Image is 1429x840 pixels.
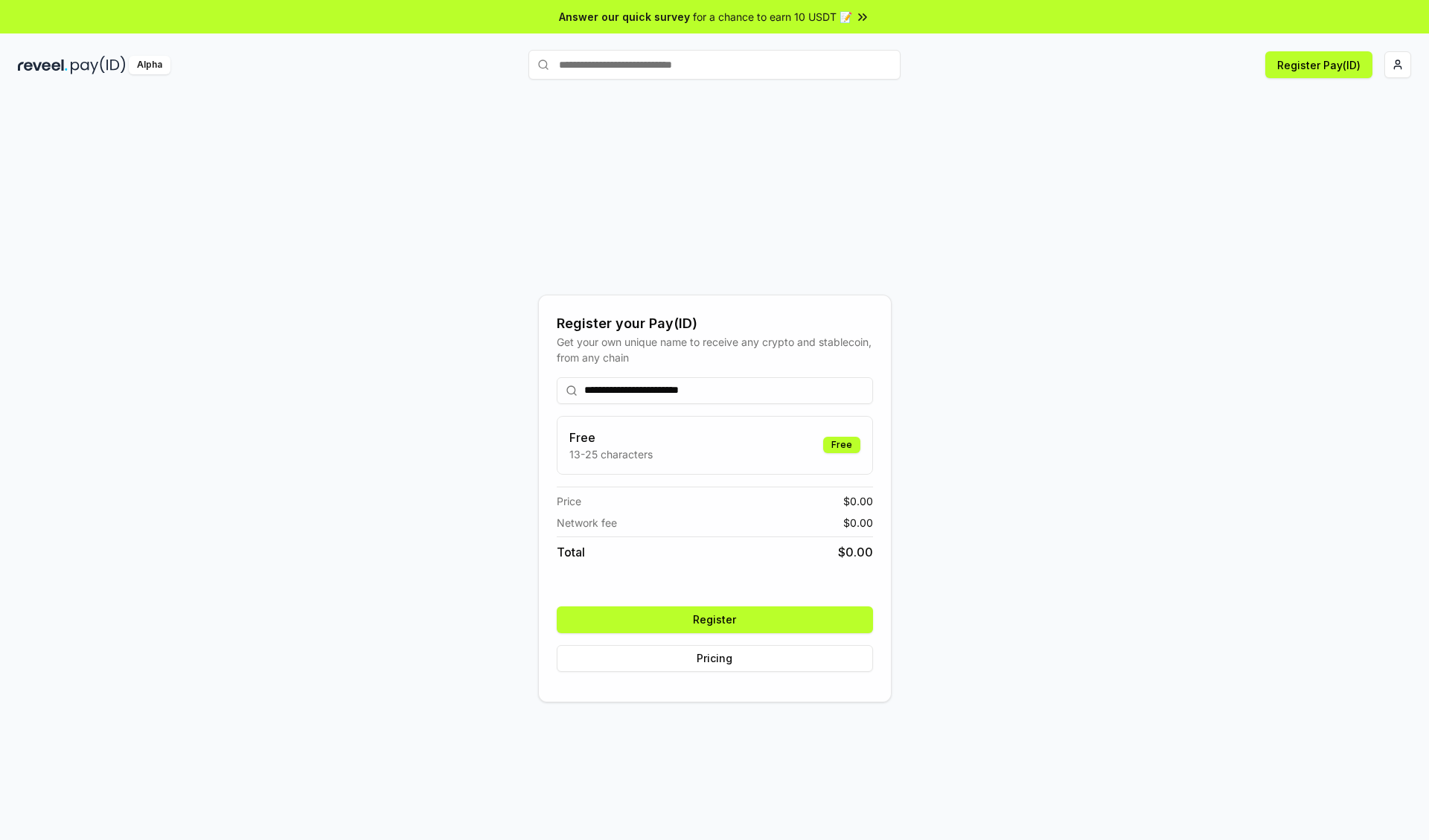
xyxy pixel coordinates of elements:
[843,493,873,509] span: $ 0.00
[557,515,617,530] span: Network fee
[557,645,873,672] button: Pricing
[1265,51,1372,78] button: Register Pay(ID)
[569,446,653,462] p: 13-25 characters
[838,543,873,561] span: $ 0.00
[843,515,873,530] span: $ 0.00
[823,437,860,453] div: Free
[71,56,126,74] img: pay_id
[559,9,690,25] span: Answer our quick survey
[693,9,852,25] span: for a chance to earn 10 USDT 📝
[557,493,581,509] span: Price
[557,313,873,334] div: Register your Pay(ID)
[557,606,873,633] button: Register
[569,429,653,446] h3: Free
[129,56,170,74] div: Alpha
[557,543,585,561] span: Total
[18,56,68,74] img: reveel_dark
[557,334,873,365] div: Get your own unique name to receive any crypto and stablecoin, from any chain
